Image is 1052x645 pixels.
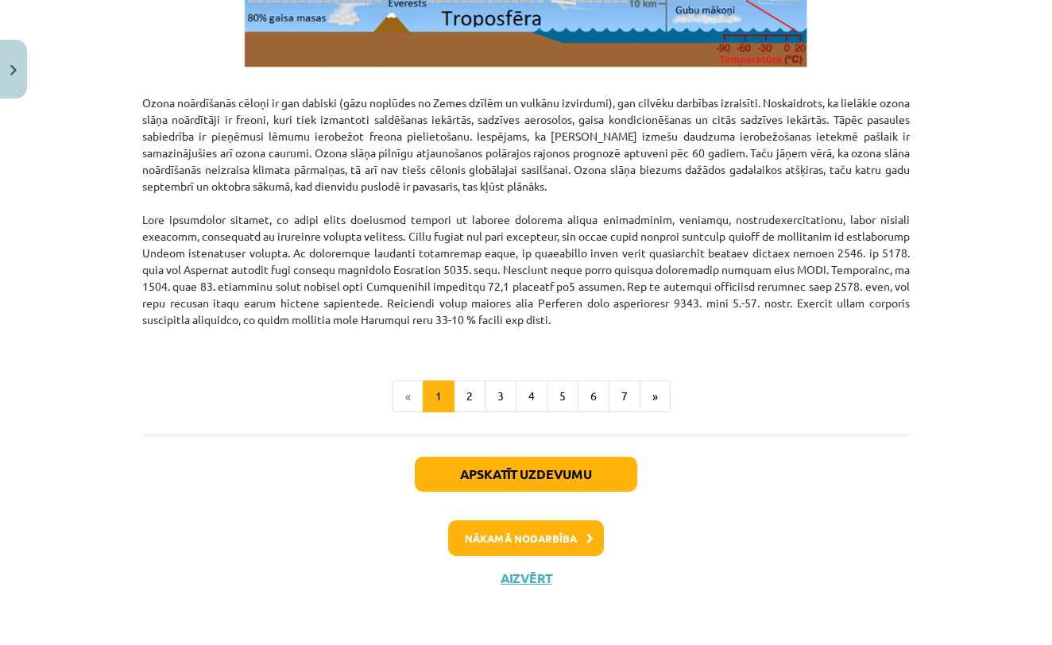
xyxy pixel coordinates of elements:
[423,380,454,412] button: 1
[547,380,578,412] button: 5
[609,380,640,412] button: 7
[516,380,547,412] button: 4
[496,570,556,586] button: Aizvērt
[415,457,637,492] button: Apskatīt uzdevumu
[142,380,910,412] nav: Page navigation example
[485,380,516,412] button: 3
[640,380,671,412] button: »
[454,380,485,412] button: 2
[578,380,609,412] button: 6
[142,78,910,345] p: Ozona noārdīšanās cēloņi ir gan dabiski (gāzu noplūdes no Zemes dzīlēm un vulkānu izvirdumi), gan...
[10,65,17,75] img: icon-close-lesson-0947bae3869378f0d4975bcd49f059093ad1ed9edebbc8119c70593378902aed.svg
[448,520,604,557] button: Nākamā nodarbība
